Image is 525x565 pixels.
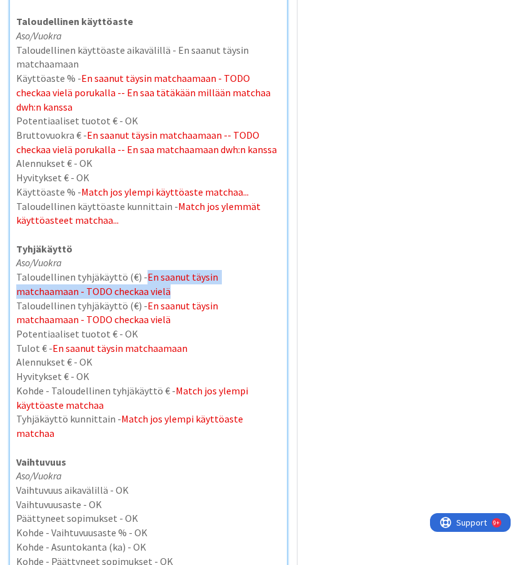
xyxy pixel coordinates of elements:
p: Päättyneet sopimukset - OK [16,511,281,526]
p: Vaihtuvuus aikavälillä - OK [16,483,281,497]
span: Match jos ylempi käyttöaste matchaa [16,384,250,411]
p: Vaihtuvuusaste - OK [16,497,281,512]
span: Match jos ylempi käyttöaste matchaa... [81,186,249,198]
p: Taloudellinen käyttöaste aikavälillä - En saanut täysin matchaamaan [16,43,281,71]
span: En saanut täysin matchaamaan -- TODO checkaa vielä porukalla -- En saa matchaamaan dwh:n kanssa [16,129,277,156]
em: Aso/Vuokra [16,469,62,482]
p: Bruttovuokra € - [16,128,281,156]
p: Tyhjäkäyttö kunnittain - [16,412,281,440]
span: En saanut täysin matchaamaan - TODO checkaa vielä [16,271,220,297]
p: Alennukset € - OK [16,355,281,369]
p: Potentiaaliset tuotot € - OK [16,327,281,341]
p: Tulot € - [16,341,281,356]
em: Aso/Vuokra [16,256,62,269]
p: Hyvitykset € - OK [16,171,281,185]
p: Taloudellinen tyhjäkäyttö (€) - [16,299,281,327]
div: 9+ [63,5,69,15]
span: En saanut täysin matchaamaan - TODO checkaa vielä porukalla -- En saa tätäkään millään matchaa dw... [16,72,272,112]
p: Kohde - Taloudellinen tyhjäkäyttö € - [16,384,281,412]
p: Alennukset € - OK [16,156,281,171]
span: En saanut täysin matchaamaan [52,342,187,354]
p: Potentiaaliset tuotot € - OK [16,114,281,128]
span: Match jos ylempi käyttöaste matchaa [16,412,245,439]
p: Taloudellinen käyttöaste kunnittain - [16,199,281,227]
em: Aso/Vuokra [16,29,62,42]
p: Käyttöaste % - [16,71,281,114]
p: Käyttöaste % - [16,185,281,199]
p: Hyvitykset € - OK [16,369,281,384]
p: Kohde - Asuntokanta (ka) - OK [16,540,281,554]
strong: Vaihtuvuus [16,456,66,468]
strong: Tyhjäkäyttö [16,242,72,255]
p: Kohde - Vaihtuvuusaste % - OK [16,526,281,540]
strong: Taloudellinen käyttöaste [16,15,133,27]
span: Support [26,2,57,17]
p: Taloudellinen tyhjäkäyttö (€) - [16,270,281,298]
